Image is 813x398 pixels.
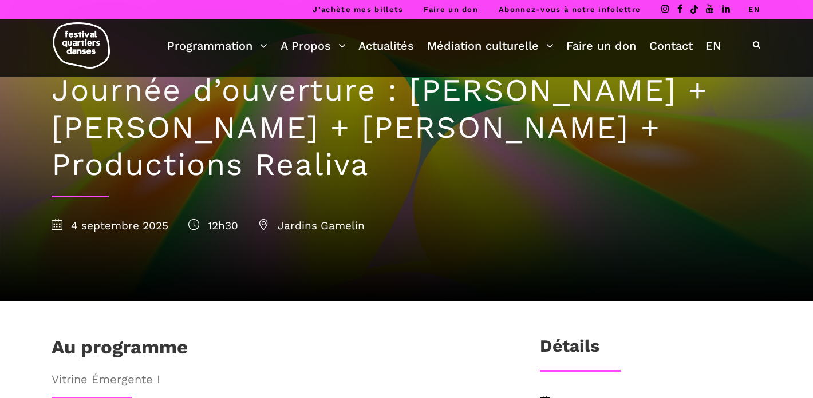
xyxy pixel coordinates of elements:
[52,72,761,183] h1: Journée d’ouverture : [PERSON_NAME] + [PERSON_NAME] + [PERSON_NAME] + Productions Realiva
[427,36,554,55] a: Médiation culturelle
[649,36,693,55] a: Contact
[358,36,414,55] a: Actualités
[52,370,503,388] span: Vitrine Émergente I
[188,219,238,232] span: 12h30
[424,5,478,14] a: Faire un don
[167,36,267,55] a: Programmation
[540,336,599,364] h3: Détails
[566,36,636,55] a: Faire un don
[705,36,721,55] a: EN
[52,219,168,232] span: 4 septembre 2025
[281,36,346,55] a: A Propos
[313,5,403,14] a: J’achète mes billets
[53,22,110,69] img: logo-fqd-med
[258,219,365,232] span: Jardins Gamelin
[52,336,188,364] h1: Au programme
[499,5,641,14] a: Abonnez-vous à notre infolettre
[748,5,760,14] a: EN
